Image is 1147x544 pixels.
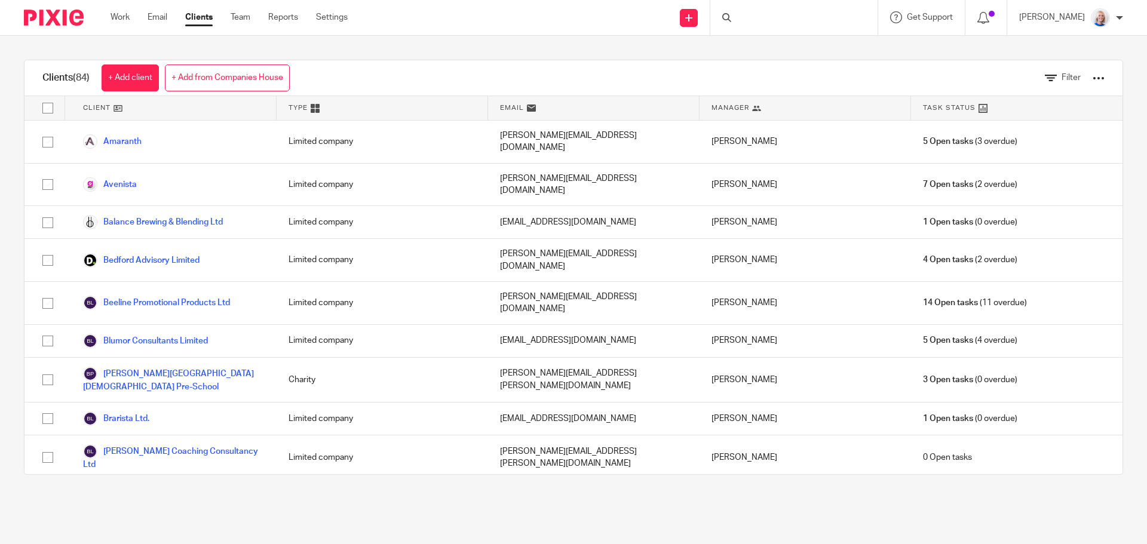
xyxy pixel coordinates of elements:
img: Logo.png [83,134,97,149]
img: Logo.png [83,215,97,229]
span: (0 overdue) [923,374,1017,386]
div: [EMAIL_ADDRESS][DOMAIN_NAME] [488,206,700,238]
div: [PERSON_NAME] [700,358,911,402]
a: Clients [185,11,213,23]
img: svg%3E [83,444,97,459]
input: Select all [36,97,59,119]
div: [PERSON_NAME][EMAIL_ADDRESS][DOMAIN_NAME] [488,239,700,281]
span: (4 overdue) [923,334,1017,346]
img: Deloitte.jpg [83,253,97,268]
div: [PERSON_NAME][EMAIL_ADDRESS][DOMAIN_NAME] [488,164,700,206]
div: [PERSON_NAME][EMAIL_ADDRESS][DOMAIN_NAME] [488,282,700,324]
span: 7 Open tasks [923,179,973,190]
div: [PERSON_NAME] [700,435,911,480]
div: [PERSON_NAME][EMAIL_ADDRESS][PERSON_NAME][DOMAIN_NAME] [488,435,700,480]
span: (84) [73,73,90,82]
span: Type [289,103,308,113]
div: [PERSON_NAME] [700,282,911,324]
div: [PERSON_NAME][EMAIL_ADDRESS][DOMAIN_NAME] [488,121,700,163]
img: svg%3E [83,367,97,381]
span: 1 Open tasks [923,413,973,425]
a: [PERSON_NAME][GEOGRAPHIC_DATA][DEMOGRAPHIC_DATA] Pre-School [83,367,265,393]
div: Limited company [277,164,488,206]
span: Manager [711,103,749,113]
div: [PERSON_NAME] [700,325,911,357]
span: (11 overdue) [923,297,1027,309]
img: Pixie [24,10,84,26]
p: [PERSON_NAME] [1019,11,1085,23]
a: Avenista [83,177,137,192]
a: Blumor Consultants Limited [83,334,208,348]
span: 14 Open tasks [923,297,978,309]
span: 5 Open tasks [923,136,973,147]
div: [EMAIL_ADDRESS][DOMAIN_NAME] [488,325,700,357]
a: + Add from Companies House [165,64,290,91]
span: 3 Open tasks [923,374,973,386]
span: (2 overdue) [923,254,1017,266]
a: Balance Brewing & Blending Ltd [83,215,223,229]
img: svg%3E [83,334,97,348]
img: svg%3E [83,411,97,426]
a: + Add client [102,64,159,91]
span: Get Support [907,13,953,21]
div: [PERSON_NAME] [700,121,911,163]
span: (0 overdue) [923,413,1017,425]
img: Low%20Res%20-%20Your%20Support%20Team%20-5.jpg [1091,8,1110,27]
div: [PERSON_NAME] [700,206,911,238]
span: 4 Open tasks [923,254,973,266]
div: Limited company [277,239,488,281]
div: [EMAIL_ADDRESS][DOMAIN_NAME] [488,402,700,435]
a: Settings [316,11,348,23]
a: Team [231,11,250,23]
span: 0 Open tasks [923,451,972,463]
a: Work [111,11,130,23]
span: Client [83,103,111,113]
span: (0 overdue) [923,216,1017,228]
div: [PERSON_NAME] [700,402,911,435]
span: Task Status [923,103,976,113]
span: 5 Open tasks [923,334,973,346]
span: (3 overdue) [923,136,1017,147]
div: Limited company [277,402,488,435]
div: Charity [277,358,488,402]
div: Limited company [277,121,488,163]
div: Limited company [277,206,488,238]
img: MicrosoftTeams-image.png [83,177,97,192]
div: Limited company [277,282,488,324]
span: 1 Open tasks [923,216,973,228]
h1: Clients [42,72,90,84]
div: Limited company [277,325,488,357]
div: [PERSON_NAME] [700,164,911,206]
a: [PERSON_NAME] Coaching Consultancy Ltd [83,444,265,471]
span: Filter [1062,73,1081,82]
a: Beeline Promotional Products Ltd [83,296,230,310]
span: (2 overdue) [923,179,1017,190]
span: Email [500,103,524,113]
div: [PERSON_NAME] [700,239,911,281]
a: Reports [268,11,298,23]
a: Bedford Advisory Limited [83,253,200,268]
a: Brarista Ltd. [83,411,149,426]
div: Limited company [277,435,488,480]
img: svg%3E [83,296,97,310]
a: Email [148,11,167,23]
div: [PERSON_NAME][EMAIL_ADDRESS][PERSON_NAME][DOMAIN_NAME] [488,358,700,402]
a: Amaranth [83,134,142,149]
